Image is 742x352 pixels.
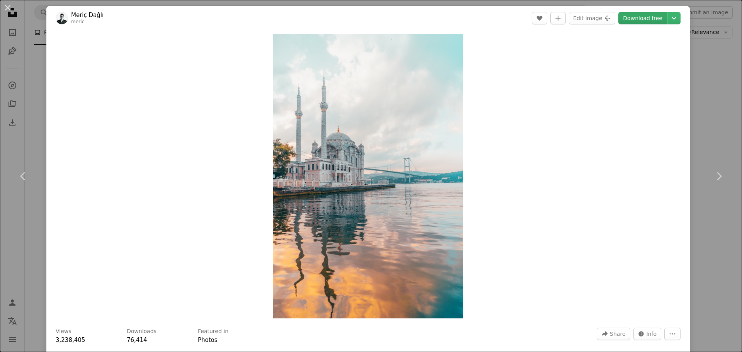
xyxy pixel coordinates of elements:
img: Go to Meriç Dağlı's profile [56,12,68,24]
h3: Views [56,328,71,335]
a: Photos [198,337,218,343]
button: Add to Collection [550,12,566,24]
a: Next [696,139,742,213]
h3: Downloads [127,328,157,335]
span: Share [610,328,625,340]
button: Like [532,12,547,24]
button: More Actions [664,328,681,340]
span: 76,414 [127,337,147,343]
span: Info [647,328,657,340]
a: Meriç Dağlı [71,11,104,19]
button: Zoom in on this image [273,34,463,318]
img: white concrete building during daytime [273,34,463,318]
button: Share this image [597,328,630,340]
h3: Featured in [198,328,228,335]
a: Download free [618,12,667,24]
button: Choose download size [667,12,681,24]
a: meric [71,19,85,24]
span: 3,238,405 [56,337,85,343]
button: Stats about this image [633,328,662,340]
button: Edit image [569,12,615,24]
